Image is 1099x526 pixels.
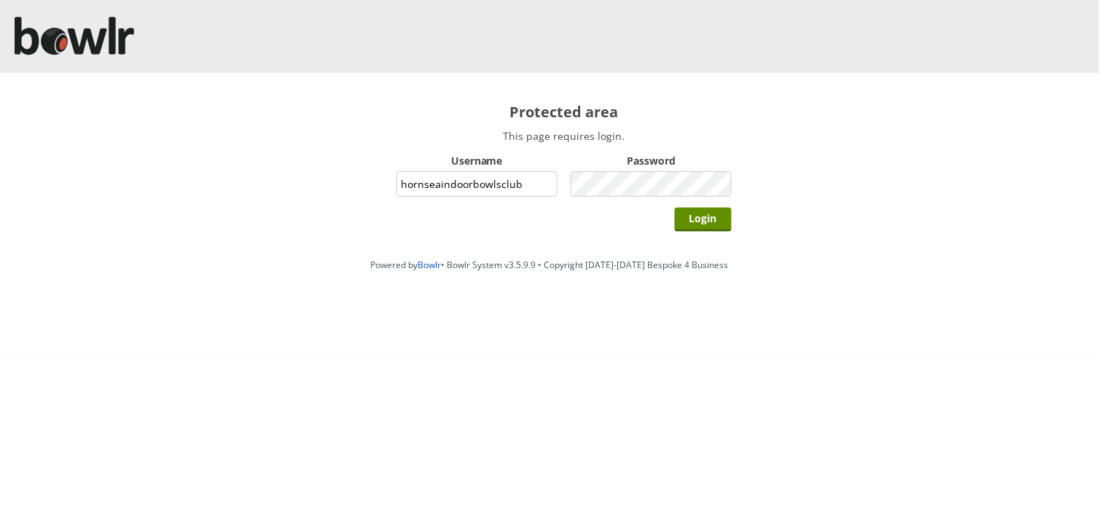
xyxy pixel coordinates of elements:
p: This page requires login. [396,129,732,143]
a: Bowlr [418,259,442,271]
span: Powered by • Bowlr System v3.5.9.9 • Copyright [DATE]-[DATE] Bespoke 4 Business [371,259,729,271]
h2: Protected area [396,102,732,122]
label: Password [571,154,732,168]
label: Username [396,154,558,168]
input: Login [675,208,732,232]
